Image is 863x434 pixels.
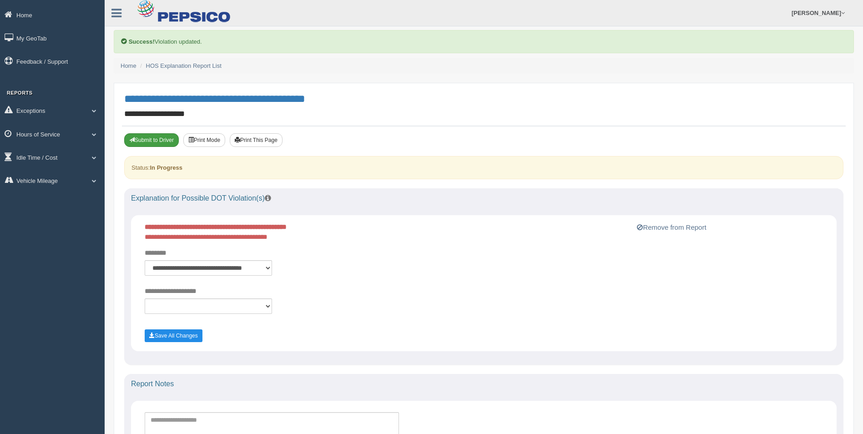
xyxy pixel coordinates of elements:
button: Submit To Driver [124,133,179,147]
button: Print This Page [230,133,283,147]
a: HOS Explanation Report List [146,62,222,69]
div: Status: [124,156,843,179]
div: Violation updated. [114,30,854,53]
strong: In Progress [150,164,182,171]
button: Print Mode [183,133,225,147]
div: Explanation for Possible DOT Violation(s) [124,188,843,208]
button: Remove from Report [634,222,709,233]
div: Report Notes [124,374,843,394]
b: Success! [129,38,155,45]
button: Save [145,329,202,342]
a: Home [121,62,136,69]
